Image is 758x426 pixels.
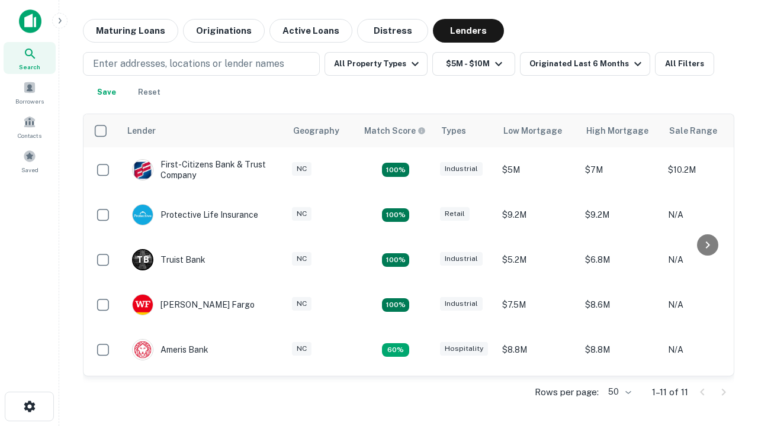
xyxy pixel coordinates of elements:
[432,52,515,76] button: $5M - $10M
[440,252,483,266] div: Industrial
[603,383,633,401] div: 50
[579,372,662,417] td: $9.2M
[496,114,579,147] th: Low Mortgage
[357,19,428,43] button: Distress
[364,124,426,137] div: Capitalize uses an advanced AI algorithm to match your search with the best lender. The match sco...
[496,237,579,282] td: $5.2M
[130,80,168,104] button: Reset
[535,385,599,399] p: Rows per page:
[579,147,662,192] td: $7M
[433,19,504,43] button: Lenders
[83,19,178,43] button: Maturing Loans
[382,298,409,312] div: Matching Properties: 2, hasApolloMatch: undefined
[269,19,352,43] button: Active Loans
[19,9,41,33] img: capitalize-icon.png
[669,124,717,138] div: Sale Range
[496,282,579,327] td: $7.5M
[132,294,255,315] div: [PERSON_NAME] Fargo
[496,327,579,372] td: $8.8M
[496,372,579,417] td: $9.2M
[357,114,434,147] th: Capitalize uses an advanced AI algorithm to match your search with the best lender. The match sco...
[440,342,488,356] div: Hospitality
[88,80,126,104] button: Save your search to get updates of matches that match your search criteria.
[19,62,40,72] span: Search
[529,57,645,71] div: Originated Last 6 Months
[133,205,153,225] img: picture
[520,52,650,76] button: Originated Last 6 Months
[4,145,56,177] a: Saved
[579,282,662,327] td: $8.6M
[83,52,320,76] button: Enter addresses, locations or lender names
[132,249,205,270] div: Truist Bank
[132,339,208,360] div: Ameris Bank
[699,293,758,350] iframe: Chat Widget
[286,114,357,147] th: Geography
[434,114,496,147] th: Types
[93,57,284,71] p: Enter addresses, locations or lender names
[441,124,466,138] div: Types
[21,165,38,175] span: Saved
[382,343,409,357] div: Matching Properties: 1, hasApolloMatch: undefined
[4,111,56,143] a: Contacts
[652,385,688,399] p: 1–11 of 11
[579,114,662,147] th: High Mortgage
[137,254,149,266] p: T B
[579,327,662,372] td: $8.8M
[132,159,274,180] div: First-citizens Bank & Trust Company
[579,192,662,237] td: $9.2M
[132,204,258,225] div: Protective Life Insurance
[292,207,311,221] div: NC
[293,124,339,138] div: Geography
[133,340,153,360] img: picture
[292,162,311,176] div: NC
[4,76,56,108] a: Borrowers
[440,207,470,221] div: Retail
[292,342,311,356] div: NC
[586,124,648,138] div: High Mortgage
[382,208,409,222] div: Matching Properties: 2, hasApolloMatch: undefined
[120,114,286,147] th: Lender
[440,297,483,311] div: Industrial
[382,163,409,177] div: Matching Properties: 2, hasApolloMatch: undefined
[503,124,562,138] div: Low Mortgage
[15,96,44,106] span: Borrowers
[127,124,156,138] div: Lender
[183,19,265,43] button: Originations
[579,237,662,282] td: $6.8M
[133,160,153,180] img: picture
[4,42,56,74] a: Search
[496,147,579,192] td: $5M
[292,297,311,311] div: NC
[18,131,41,140] span: Contacts
[292,252,311,266] div: NC
[133,295,153,315] img: picture
[440,162,483,176] div: Industrial
[325,52,428,76] button: All Property Types
[496,192,579,237] td: $9.2M
[382,253,409,267] div: Matching Properties: 3, hasApolloMatch: undefined
[655,52,714,76] button: All Filters
[364,124,423,137] h6: Match Score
